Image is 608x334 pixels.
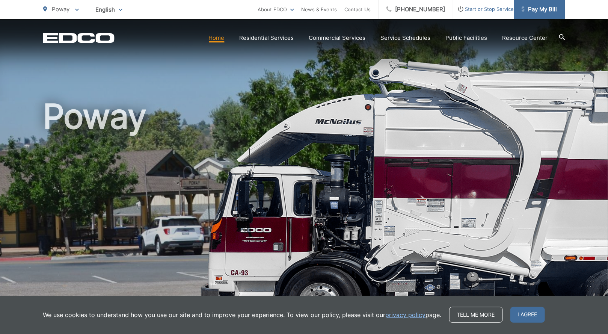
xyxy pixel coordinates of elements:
p: We use cookies to understand how you use our site and to improve your experience. To view our pol... [43,310,442,319]
a: Contact Us [345,5,371,14]
a: News & Events [302,5,337,14]
span: Poway [52,6,70,13]
span: English [90,3,128,16]
a: EDCD logo. Return to the homepage. [43,33,115,43]
a: Resource Center [502,33,548,42]
a: Service Schedules [381,33,431,42]
a: Commercial Services [309,33,366,42]
a: Tell me more [449,307,503,323]
a: privacy policy [386,310,426,319]
a: Residential Services [240,33,294,42]
span: Pay My Bill [522,5,557,14]
span: I agree [510,307,545,323]
a: About EDCO [258,5,294,14]
a: Public Facilities [446,33,487,42]
a: Home [209,33,225,42]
